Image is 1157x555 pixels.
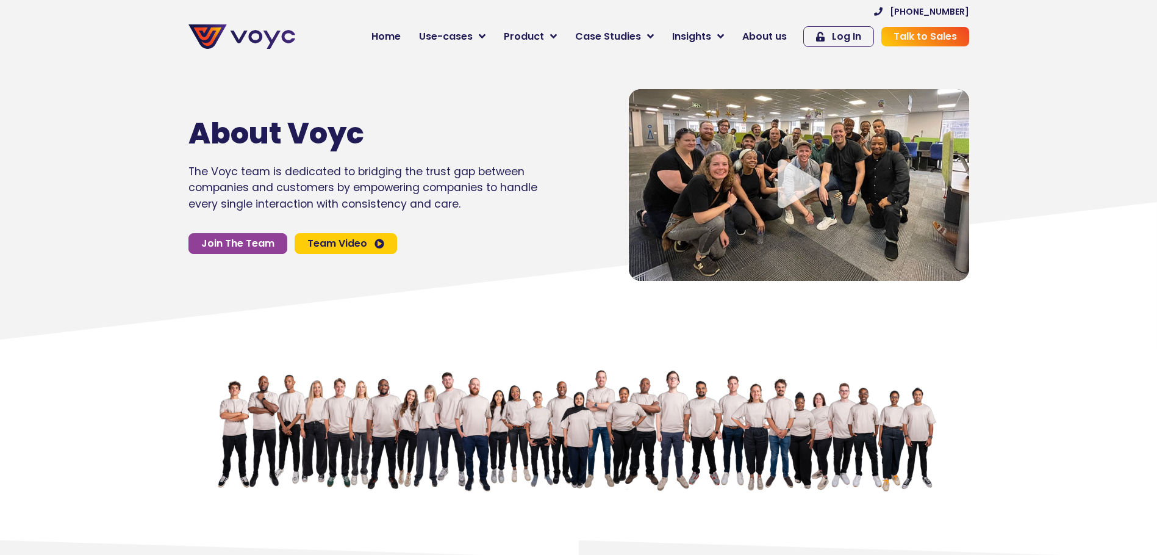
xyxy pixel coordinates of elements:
[188,233,287,254] a: Join The Team
[874,7,969,16] a: [PHONE_NUMBER]
[663,24,733,49] a: Insights
[803,26,874,47] a: Log In
[188,24,295,49] img: voyc-full-logo
[188,116,501,151] h1: About Voyc
[575,29,641,44] span: Case Studies
[410,24,495,49] a: Use-cases
[307,239,367,248] span: Team Video
[733,24,796,49] a: About us
[201,239,274,248] span: Join The Team
[742,29,787,44] span: About us
[832,32,861,42] span: Log In
[881,27,969,46] a: Talk to Sales
[419,29,473,44] span: Use-cases
[504,29,544,44] span: Product
[371,29,401,44] span: Home
[495,24,566,49] a: Product
[894,32,957,42] span: Talk to Sales
[188,164,537,212] p: The Voyc team is dedicated to bridging the trust gap between companies and customers by empowerin...
[295,233,397,254] a: Team Video
[566,24,663,49] a: Case Studies
[362,24,410,49] a: Home
[672,29,711,44] span: Insights
[890,7,969,16] span: [PHONE_NUMBER]
[775,159,823,210] div: Video play button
